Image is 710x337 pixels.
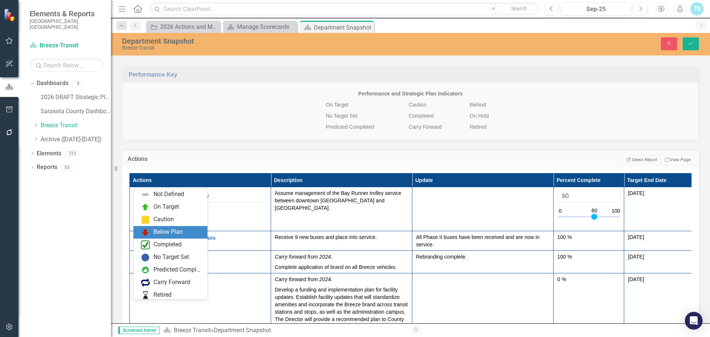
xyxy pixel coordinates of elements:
div: 55 [61,164,73,171]
span: Elements & Reports [30,9,104,18]
button: Search [500,4,537,14]
span: [DATE] [628,254,644,260]
a: Archive ([DATE]-[DATE]) [41,135,111,144]
small: [GEOGRAPHIC_DATA], [GEOGRAPHIC_DATA] [30,18,104,30]
div: No Target Set [153,253,189,262]
div: Retired [153,291,172,299]
a: Breeze Transit [41,121,111,130]
div: Completed [153,240,182,249]
div: Manage Scorecards [237,22,295,31]
img: Not Defined [141,190,150,199]
div: Carry Forward [153,278,190,287]
a: Manage Scorecards [225,22,295,31]
p: Complete application of brand on all Breeze vehicles. [275,262,408,271]
div: Predicted Complete [153,266,203,274]
div: 2026 Actions and Major Projects - Transit [160,22,218,31]
input: Search Below... [30,59,104,72]
div: 9 [72,80,84,87]
a: Breeze Transit [174,327,211,334]
span: [DATE] [628,234,644,240]
div: Open Intercom Messenger [685,312,703,330]
button: TS [690,2,704,16]
input: Search ClearPoint... [150,3,539,16]
em: Carry forward from 2024. [275,276,332,282]
span: [DATE] [628,276,644,282]
div: 100 % [557,233,620,241]
img: On Target [141,203,150,212]
input: Name [154,189,267,203]
p: Develop a funding and implementation plan for facility updates. Establish facility updates that w... [275,284,408,330]
img: Below Plan [141,228,150,237]
span: Search [511,6,527,11]
a: Dashboards [37,79,68,88]
div: Below Plan [153,228,183,236]
em: Carry forward from 2024. [275,254,332,260]
p: All Phase II buses have been received and are now in service. [416,233,550,248]
img: Retired [141,291,150,300]
div: Department Snapshot [122,37,446,45]
p: Assume management of the Bay Runner trolley service between downtown [GEOGRAPHIC_DATA] and [GEOGR... [275,189,408,212]
img: Caution [141,215,150,224]
img: Predicted Complete [141,266,150,274]
button: Select Report [623,156,659,164]
div: Breeze Transit [122,45,446,51]
a: 2026 DRAFT Strategic Plan [41,93,111,102]
img: Completed [141,240,150,249]
div: 723 [65,150,80,156]
div: On Target [153,203,179,211]
a: Elements [37,149,61,158]
div: Department Snapshot [214,327,271,334]
img: ClearPoint Strategy [4,8,17,21]
div: Sep-25 [563,5,629,14]
a: Reports [37,163,57,172]
div: Caution [153,215,174,224]
img: No Target Set [141,253,150,262]
a: 2026 Actions and Major Projects - Transit [148,22,218,31]
a: View Page [662,155,693,165]
a: Breeze Transit [30,41,104,50]
img: Carry Forward [141,278,150,287]
div: 0 % [557,276,620,283]
p: Rebranding complete. [416,253,550,260]
h3: Actions [128,156,253,162]
span: [DATE] [628,190,644,196]
p: Receive 9 new buses and place into service. [275,233,408,241]
span: Scorecard Admin [118,327,160,334]
a: Sarasota County Dashboard [41,107,111,116]
div: Not Defined [153,190,184,199]
div: 100 % [557,253,620,260]
div: Department Snapshot [314,23,372,32]
div: » [163,326,405,335]
button: Sep-25 [561,2,632,16]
